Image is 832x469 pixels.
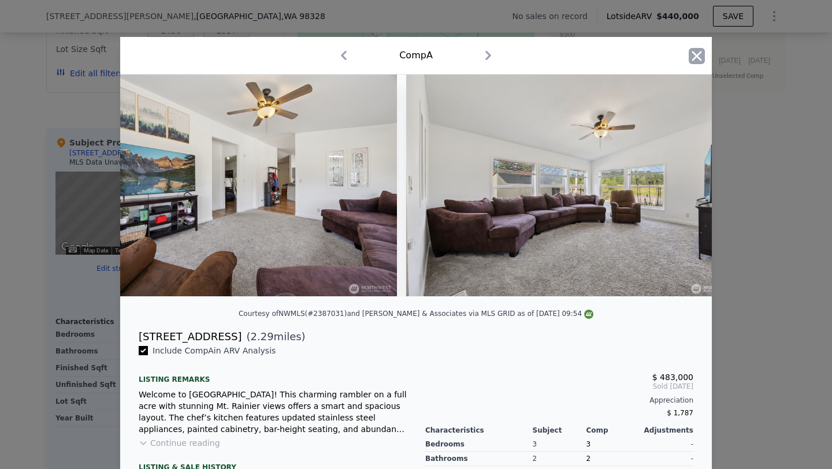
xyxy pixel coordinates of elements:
[586,426,640,435] div: Comp
[652,373,693,382] span: $ 483,000
[139,389,407,435] div: Welcome to [GEOGRAPHIC_DATA]! This charming rambler on a full acre with stunning Mt. Rainier view...
[406,75,739,296] img: Property Img
[586,452,640,466] div: 2
[533,452,586,466] div: 2
[64,75,397,296] img: Property Img
[640,452,693,466] div: -
[139,437,220,449] button: Continue reading
[139,329,242,345] div: [STREET_ADDRESS]
[533,426,586,435] div: Subject
[425,452,533,466] div: Bathrooms
[239,310,593,318] div: Courtesy of NWMLS (#2387031) and [PERSON_NAME] & Associates via MLS GRID as of [DATE] 09:54
[584,310,593,319] img: NWMLS Logo
[533,437,586,452] div: 3
[640,437,693,452] div: -
[425,437,533,452] div: Bedrooms
[425,396,693,405] div: Appreciation
[425,382,693,391] span: Sold [DATE]
[425,426,533,435] div: Characteristics
[251,330,274,343] span: 2.29
[139,366,407,384] div: Listing remarks
[667,409,693,417] span: $ 1,787
[148,346,280,355] span: Include Comp A in ARV Analysis
[242,329,305,345] span: ( miles)
[640,426,693,435] div: Adjustments
[586,440,590,448] span: 3
[399,49,433,62] div: Comp A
